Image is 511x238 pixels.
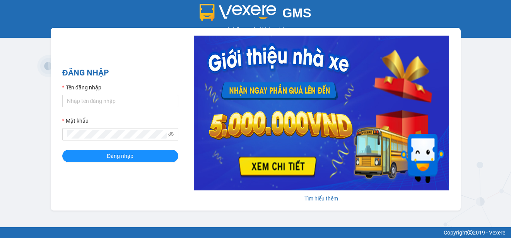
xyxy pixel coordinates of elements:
[62,83,101,92] label: Tên đăng nhập
[200,4,276,21] img: logo 2
[6,228,505,237] div: Copyright 2019 - Vexere
[107,152,133,160] span: Đăng nhập
[67,130,167,139] input: Mật khẩu
[62,116,89,125] label: Mật khẩu
[194,194,449,203] div: Tìm hiểu thêm
[282,6,311,20] span: GMS
[200,12,311,18] a: GMS
[62,95,178,107] input: Tên đăng nhập
[194,36,449,190] img: banner-0
[2,26,509,34] div: Hệ thống quản lý hàng hóa
[62,150,178,162] button: Đăng nhập
[467,230,473,235] span: copyright
[62,67,178,79] h2: ĐĂNG NHẬP
[168,132,174,137] span: eye-invisible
